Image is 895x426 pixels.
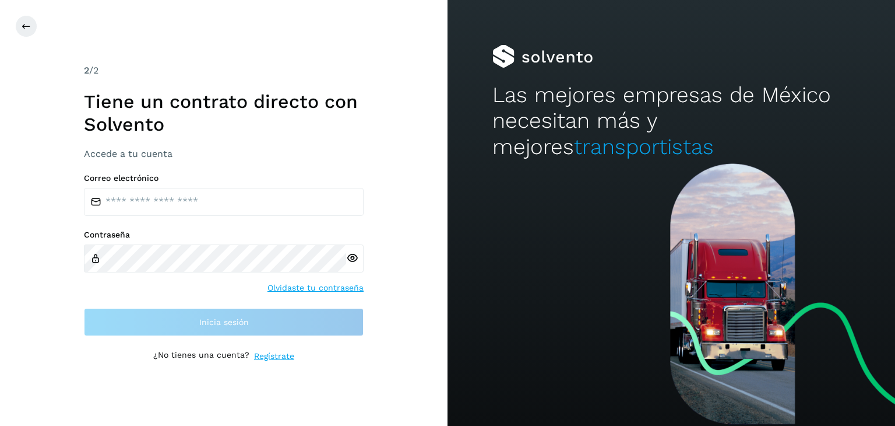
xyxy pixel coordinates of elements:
[199,318,249,326] span: Inicia sesión
[84,90,364,135] h1: Tiene un contrato directo con Solvento
[153,350,249,362] p: ¿No tienes una cuenta?
[84,65,89,76] span: 2
[267,282,364,294] a: Olvidaste tu contraseña
[84,230,364,240] label: Contraseña
[84,148,364,159] h3: Accede a tu cuenta
[84,308,364,336] button: Inicia sesión
[574,134,714,159] span: transportistas
[84,64,364,78] div: /2
[254,350,294,362] a: Regístrate
[84,173,364,183] label: Correo electrónico
[492,82,850,160] h2: Las mejores empresas de México necesitan más y mejores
